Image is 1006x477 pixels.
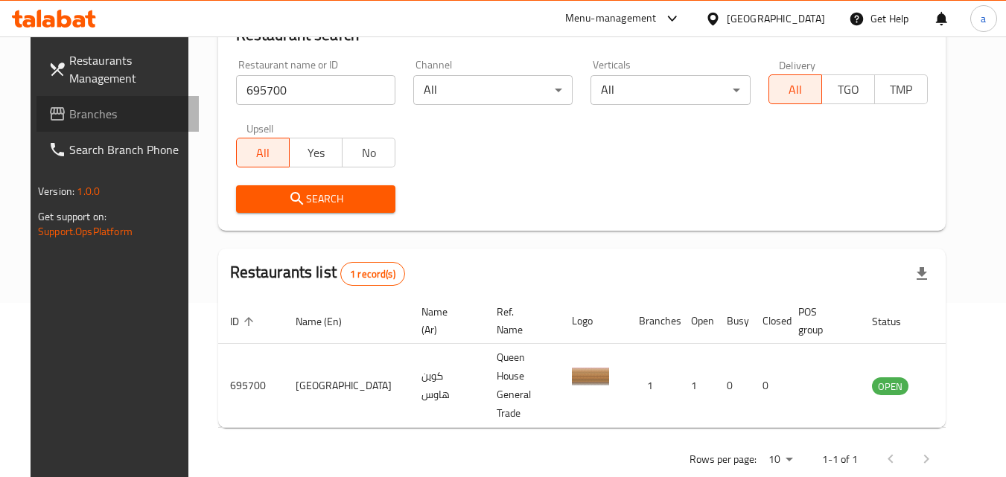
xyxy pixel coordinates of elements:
[627,344,679,428] td: 1
[485,344,560,428] td: Queen House General Trade
[296,313,361,330] span: Name (En)
[410,344,485,428] td: كوين هاوس
[727,10,825,27] div: [GEOGRAPHIC_DATA]
[881,79,922,100] span: TMP
[690,450,757,469] p: Rows per page:
[296,142,337,164] span: Yes
[218,298,990,428] table: enhanced table
[821,74,875,104] button: TGO
[236,138,290,167] button: All
[904,256,940,292] div: Export file
[341,267,404,281] span: 1 record(s)
[981,10,986,27] span: a
[69,51,187,87] span: Restaurants Management
[872,378,908,395] span: OPEN
[679,298,715,344] th: Open
[413,75,573,105] div: All
[751,344,786,428] td: 0
[246,123,274,133] label: Upsell
[798,303,842,339] span: POS group
[874,74,928,104] button: TMP
[768,74,822,104] button: All
[284,344,410,428] td: [GEOGRAPHIC_DATA]
[775,79,816,100] span: All
[560,298,627,344] th: Logo
[763,449,798,471] div: Rows per page:
[230,261,405,286] h2: Restaurants list
[236,75,395,105] input: Search for restaurant name or ID..
[872,313,920,330] span: Status
[243,142,284,164] span: All
[218,344,284,428] td: 695700
[236,185,395,213] button: Search
[938,298,990,344] th: Action
[679,344,715,428] td: 1
[497,303,542,339] span: Ref. Name
[565,10,657,28] div: Menu-management
[348,142,389,164] span: No
[236,24,928,46] h2: Restaurant search
[715,298,751,344] th: Busy
[248,190,383,208] span: Search
[230,313,258,330] span: ID
[340,262,405,286] div: Total records count
[38,222,133,241] a: Support.OpsPlatform
[69,141,187,159] span: Search Branch Phone
[822,450,858,469] p: 1-1 of 1
[572,364,609,401] img: Queen House
[77,182,100,201] span: 1.0.0
[751,298,786,344] th: Closed
[828,79,869,100] span: TGO
[36,96,199,132] a: Branches
[38,182,74,201] span: Version:
[38,207,106,226] span: Get support on:
[342,138,395,167] button: No
[590,75,750,105] div: All
[289,138,343,167] button: Yes
[779,60,816,70] label: Delivery
[421,303,467,339] span: Name (Ar)
[715,344,751,428] td: 0
[36,42,199,96] a: Restaurants Management
[69,105,187,123] span: Branches
[36,132,199,167] a: Search Branch Phone
[627,298,679,344] th: Branches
